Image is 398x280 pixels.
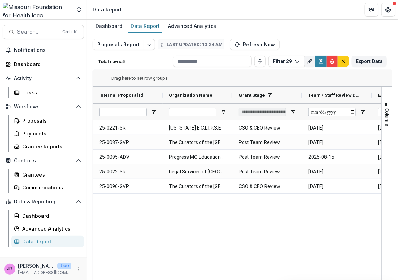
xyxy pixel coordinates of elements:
span: Post Team Review [239,135,296,150]
span: Grant Stage [239,93,265,98]
a: Dashboard [11,210,84,221]
div: Dashboard [14,61,78,68]
div: Ctrl + K [61,28,78,36]
input: Organization Name Filter Input [169,108,216,116]
span: The Curators of the [GEOGRAPHIC_DATA][US_STATE] [169,135,226,150]
button: Save [315,56,327,67]
div: Grantees [22,171,78,178]
button: Get Help [381,3,395,17]
span: Columns [385,108,390,126]
button: Open Data & Reporting [3,196,84,207]
div: Advanced Analytics [165,21,219,31]
span: Legal Services of [GEOGRAPHIC_DATA][US_STATE], Inc. [169,165,226,179]
button: Delete [327,56,338,67]
a: Data Report [128,20,162,33]
button: Toggle auto height [254,56,266,67]
p: [PERSON_NAME] [18,262,54,270]
span: 2025-08-15 [308,150,366,164]
button: Open Filter Menu [360,109,366,115]
span: Internal Proposal Id [99,93,143,98]
a: Tasks [11,87,84,98]
div: Data Report [128,21,162,31]
span: Drag here to set row groups [111,76,168,81]
a: Data Report [11,236,84,247]
div: Proposals [22,117,78,124]
button: Proposals Report [93,39,144,50]
span: [DATE] [308,165,366,179]
p: Total rows: 5 [98,59,170,64]
button: Notifications [3,45,84,56]
span: Progress MO Education Fund [169,150,226,164]
span: [DATE] [308,179,366,194]
span: Data & Reporting [14,199,73,205]
p: Last updated: 10:24 AM [167,41,223,48]
a: Advanced Analytics [11,223,84,234]
div: Data Report [93,6,122,13]
button: Rename [304,56,315,67]
div: Row Groups [111,76,168,81]
button: Export Data [352,56,387,67]
span: Workflows [14,104,73,110]
button: Filter 29 [268,56,305,67]
span: CSO & CEO Review [239,179,296,194]
span: 25-0095-ADV [99,150,156,164]
div: Payments [22,130,78,137]
button: Edit selected report [144,39,155,50]
div: Tasks [22,89,78,96]
div: Advanced Analytics [22,225,78,232]
div: Dashboard [93,21,125,31]
a: Proposals [11,115,84,126]
p: User [57,263,71,269]
span: [DATE] [308,121,366,135]
nav: breadcrumb [90,5,124,15]
button: Open Filter Menu [151,109,156,115]
span: 25-0221-SR [99,121,156,135]
img: Missouri Foundation for Health logo [3,3,71,17]
button: Open Workflows [3,101,84,112]
span: Contacts [14,158,73,164]
span: Post Team Review [239,150,296,164]
span: Search... [17,29,58,35]
button: Search... [3,25,84,39]
a: Dashboard [3,59,84,70]
span: The Curators of the [GEOGRAPHIC_DATA][US_STATE] [169,179,226,194]
div: Grantee Reports [22,143,78,150]
button: Open Filter Menu [290,109,296,115]
input: Internal Proposal Id Filter Input [99,108,147,116]
div: Jessie Besancenez [7,267,13,271]
button: Refresh Now [230,39,280,50]
div: Data Report [22,238,78,245]
div: Dashboard [22,212,78,219]
a: Advanced Analytics [165,20,219,33]
button: Partners [365,3,378,17]
input: Team / Staff Review Date (DATE) Filter Input [308,108,356,116]
span: Post Team Review [239,165,296,179]
span: 25-0022-SR [99,165,156,179]
a: Payments [11,128,84,139]
span: Activity [14,76,73,81]
span: [DATE] [308,135,366,150]
span: 25-0096-GVP [99,179,156,194]
button: Open Activity [3,73,84,84]
button: default [338,56,349,67]
button: Open entity switcher [74,3,84,17]
button: More [74,265,83,273]
button: Open Filter Menu [221,109,226,115]
a: Dashboard [93,20,125,33]
div: Communications [22,184,78,191]
button: Open Contacts [3,155,84,166]
a: Grantee Reports [11,141,84,152]
span: Organization Name [169,93,212,98]
p: [EMAIL_ADDRESS][DOMAIN_NAME] [18,270,71,276]
a: Communications [11,182,84,193]
span: [US_STATE] E.C.L.I.P.S.E [169,121,226,135]
span: 25-0087-GVP [99,135,156,150]
span: Team / Staff Review Date (DATE) [308,93,360,98]
span: Notifications [14,47,81,53]
span: CSO & CEO Review [239,121,296,135]
a: Grantees [11,169,84,180]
